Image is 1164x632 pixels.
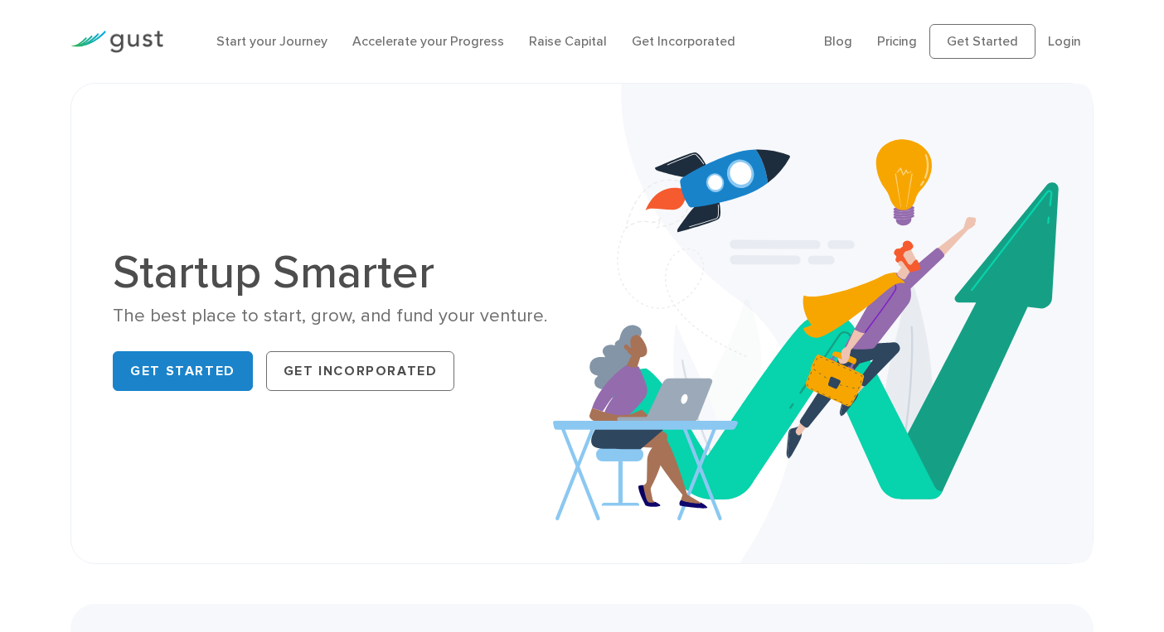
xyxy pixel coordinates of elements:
a: Raise Capital [529,33,607,49]
a: Get Incorporated [266,351,455,391]
a: Blog [824,33,852,49]
a: Start your Journey [216,33,327,49]
div: The best place to start, grow, and fund your venture. [113,304,570,328]
a: Get Started [113,351,253,391]
a: Get Incorporated [632,33,735,49]
h1: Startup Smarter [113,249,570,296]
a: Accelerate your Progress [352,33,504,49]
img: Startup Smarter Hero [553,84,1093,563]
a: Login [1048,33,1081,49]
img: Gust Logo [70,31,163,53]
a: Pricing [877,33,917,49]
a: Get Started [929,24,1035,59]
